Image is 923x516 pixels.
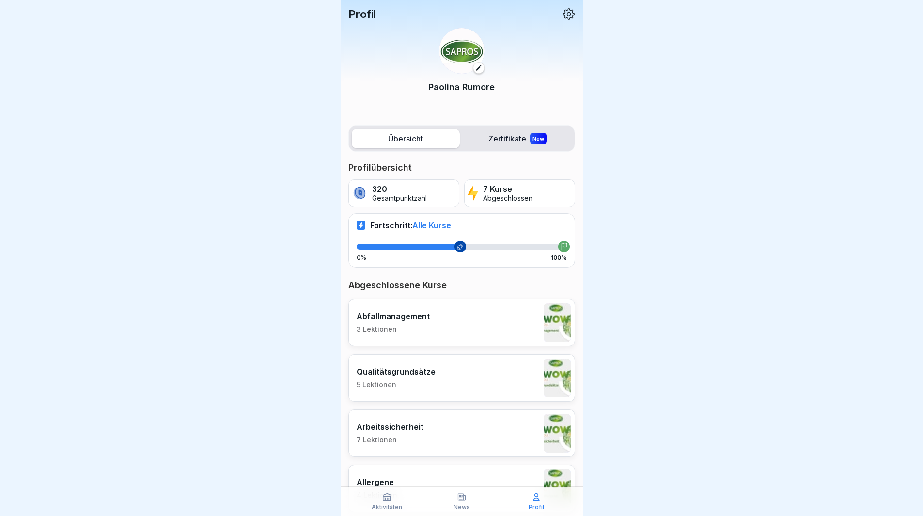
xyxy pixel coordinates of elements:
[428,80,495,94] p: Paolina Rumore
[357,380,436,389] p: 5 Lektionen
[544,414,571,453] img: lznwvr82wpecqkh5vfti2rdl.png
[370,220,451,230] p: Fortschritt:
[454,504,470,511] p: News
[352,129,460,148] label: Übersicht
[357,422,423,432] p: Arbeitssicherheit
[357,367,436,376] p: Qualitätsgrundsätze
[483,185,532,194] p: 7 Kurse
[372,504,402,511] p: Aktivitäten
[352,185,368,202] img: coin.svg
[348,280,575,291] p: Abgeschlossene Kurse
[348,8,376,20] p: Profil
[529,504,544,511] p: Profil
[372,194,427,203] p: Gesamtpunktzahl
[530,133,547,144] div: New
[348,162,575,173] p: Profilübersicht
[357,436,423,444] p: 7 Lektionen
[544,303,571,342] img: cq4jyt4aaqekzmgfzoj6qg9r.png
[483,194,532,203] p: Abgeschlossen
[464,129,572,148] label: Zertifikate
[372,185,427,194] p: 320
[348,354,575,402] a: Qualitätsgrundsätze5 Lektionen
[544,469,571,508] img: uldvudanzq1ertpbfl1delgu.png
[412,220,451,230] span: Alle Kurse
[357,477,397,487] p: Allergene
[348,465,575,512] a: Allergene4 Lektionen
[468,185,479,202] img: lightning.svg
[544,359,571,397] img: ddihgbn65xlqusrga5tg5m1l.png
[439,28,485,74] img: kf7i1i887rzam0di2wc6oekd.png
[357,254,366,261] p: 0%
[348,299,575,346] a: Abfallmanagement3 Lektionen
[357,312,430,321] p: Abfallmanagement
[357,325,430,334] p: 3 Lektionen
[551,254,567,261] p: 100%
[348,409,575,457] a: Arbeitssicherheit7 Lektionen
